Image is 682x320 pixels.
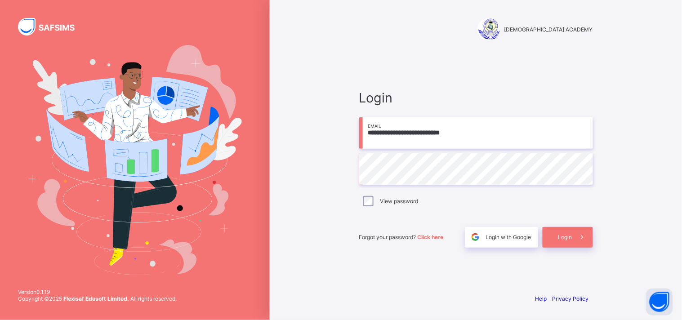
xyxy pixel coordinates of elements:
a: Click here [418,234,444,240]
span: Version 0.1.19 [18,289,177,295]
img: google.396cfc9801f0270233282035f929180a.svg [470,232,481,242]
a: Privacy Policy [553,295,589,302]
a: Help [535,295,547,302]
span: [DEMOGRAPHIC_DATA] ACADEMY [504,26,593,33]
img: SAFSIMS Logo [18,18,85,36]
span: Forgot your password? [359,234,444,240]
strong: Flexisaf Edusoft Limited. [63,295,129,302]
span: Login [558,234,572,240]
span: Login with Google [486,234,531,240]
img: Hero Image [28,45,242,275]
span: Login [359,90,593,106]
label: View password [380,198,418,204]
button: Open asap [646,289,673,316]
span: Copyright © 2025 All rights reserved. [18,295,177,302]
